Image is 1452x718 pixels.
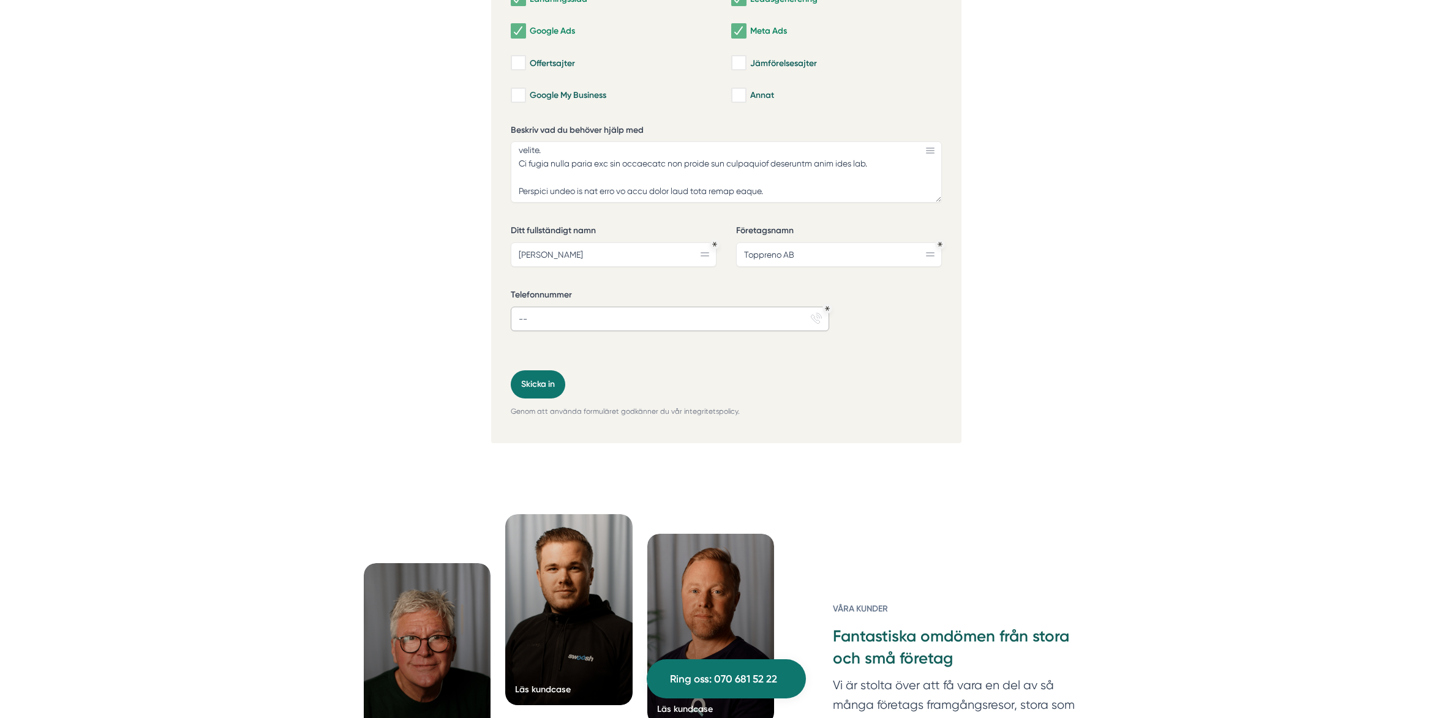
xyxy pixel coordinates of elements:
input: Annat [731,89,745,102]
a: Ring oss: 070 681 52 22 [647,659,806,698]
span: Ring oss: 070 681 52 22 [670,671,777,687]
input: Meta Ads [731,25,745,37]
div: Läs kundcase [515,683,571,695]
div: Obligatoriskt [938,242,942,247]
input: Jämförelsesajter [731,57,745,69]
label: Telefonnummer [511,289,829,304]
label: Företagsnamn [736,225,942,240]
div: Obligatoriskt [825,306,830,311]
p: Genom att använda formuläret godkänner du vår integritetspolicy. [511,406,942,417]
input: Google Ads [511,25,525,37]
button: Skicka in [511,370,565,398]
div: Läs kundcase [657,703,713,715]
a: Läs kundcase [505,514,633,705]
h3: Fantastiska omdömen från stora och små företag [833,626,1088,676]
label: Beskriv vad du behöver hjälp med [511,124,942,140]
div: Obligatoriskt [712,242,717,247]
input: Google My Business [511,89,525,102]
label: Ditt fullständigt namn [511,225,717,240]
input: Offertsajter [511,57,525,69]
h6: Våra kunder [833,602,1088,626]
